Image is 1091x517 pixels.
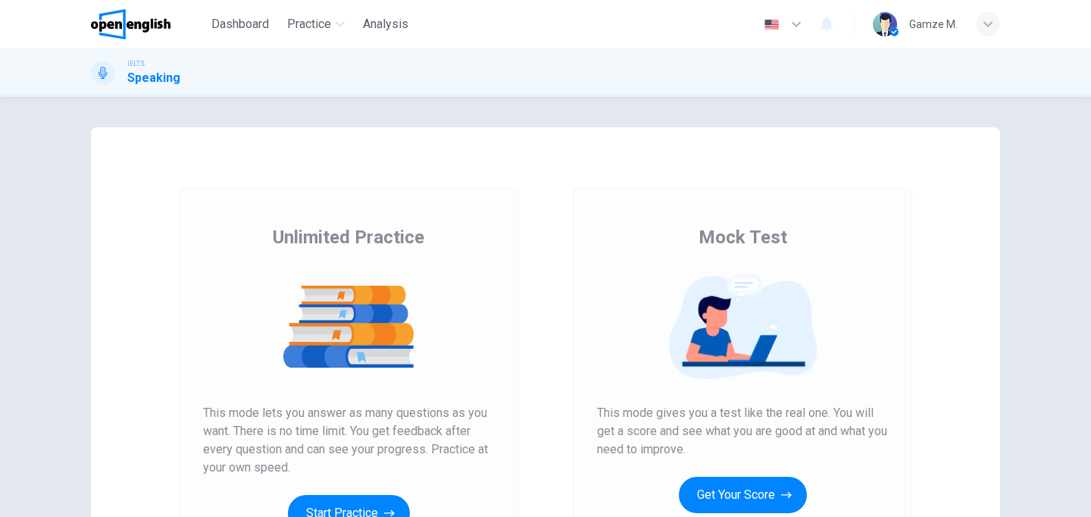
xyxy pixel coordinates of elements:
img: OpenEnglish logo [91,9,170,39]
span: Mock Test [699,225,787,249]
img: en [762,19,781,30]
button: Practice [281,11,351,38]
button: Get Your Score [679,477,807,513]
img: Profile picture [873,12,897,36]
span: IELTS [127,58,145,69]
a: OpenEnglish logo [91,9,205,39]
button: Analysis [357,11,414,38]
button: Dashboard [205,11,275,38]
span: Practice [287,15,331,33]
h1: Speaking [127,69,180,87]
div: Gamze M. [909,15,958,33]
span: Analysis [363,15,408,33]
span: Dashboard [211,15,269,33]
span: This mode lets you answer as many questions as you want. There is no time limit. You get feedback... [203,404,494,477]
span: Unlimited Practice [273,225,424,249]
span: This mode gives you a test like the real one. You will get a score and see what you are good at a... [597,404,888,459]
